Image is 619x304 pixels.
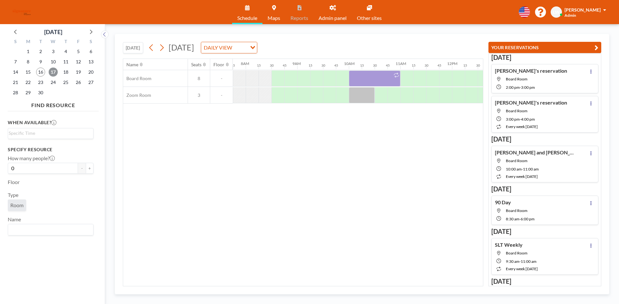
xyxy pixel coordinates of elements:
[495,149,575,156] h4: [PERSON_NAME] and [PERSON_NAME]
[495,99,567,106] h4: [PERSON_NAME]'s reservation
[8,128,93,138] div: Search for option
[231,63,235,68] div: 45
[36,78,45,87] span: Tuesday, September 23, 2025
[8,216,21,223] label: Name
[425,63,428,68] div: 30
[506,85,520,90] span: 2:00 PM
[553,9,560,15] span: LW
[74,57,83,66] span: Friday, September 12, 2025
[521,259,536,264] span: 11:00 AM
[506,216,519,221] span: 8:30 AM
[24,88,33,97] span: Monday, September 29, 2025
[8,155,55,161] label: How many people?
[8,192,18,198] label: Type
[123,42,143,53] button: [DATE]
[49,68,58,77] span: Wednesday, September 17, 2025
[86,68,95,77] span: Saturday, September 20, 2025
[86,47,95,56] span: Saturday, September 6, 2025
[491,135,598,143] h3: [DATE]
[506,266,538,271] span: every week [DATE]
[495,242,523,248] h4: SLT Weekly
[61,57,70,66] span: Thursday, September 11, 2025
[476,63,480,68] div: 30
[506,251,527,255] span: Board Room
[506,158,527,163] span: Board Room
[522,167,523,171] span: -
[257,63,261,68] div: 15
[24,78,33,87] span: Monday, September 22, 2025
[49,57,58,66] span: Wednesday, September 10, 2025
[22,38,34,46] div: M
[506,124,538,129] span: every week [DATE]
[188,76,210,81] span: 8
[283,63,287,68] div: 45
[519,259,521,264] span: -
[521,85,535,90] span: 3:00 PM
[396,61,406,66] div: 11AM
[386,63,390,68] div: 45
[520,85,521,90] span: -
[270,63,274,68] div: 30
[213,62,224,68] div: Floor
[412,63,416,68] div: 15
[11,68,20,77] span: Sunday, September 14, 2025
[463,63,467,68] div: 15
[234,43,246,52] input: Search for option
[24,47,33,56] span: Monday, September 1, 2025
[357,15,382,21] span: Other sites
[319,15,347,21] span: Admin panel
[78,163,86,174] button: -
[8,224,93,235] div: Search for option
[241,61,249,66] div: 8AM
[373,63,377,68] div: 30
[290,15,308,21] span: Reports
[10,6,33,19] img: organization-logo
[506,259,519,264] span: 9:30 AM
[36,68,45,77] span: Tuesday, September 16, 2025
[202,43,233,52] span: DAILY VIEW
[11,88,20,97] span: Sunday, September 28, 2025
[210,76,233,81] span: -
[360,63,364,68] div: 15
[491,227,598,235] h3: [DATE]
[491,53,598,61] h3: [DATE]
[506,167,522,171] span: 10:00 AM
[74,68,83,77] span: Friday, September 19, 2025
[74,47,83,56] span: Friday, September 5, 2025
[169,42,194,52] span: [DATE]
[8,179,20,185] label: Floor
[86,78,95,87] span: Saturday, September 27, 2025
[86,163,93,174] button: +
[447,61,457,66] div: 12PM
[521,117,535,122] span: 4:00 PM
[506,77,527,81] span: Board Room
[86,57,95,66] span: Saturday, September 13, 2025
[437,63,441,68] div: 45
[344,61,355,66] div: 10AM
[24,57,33,66] span: Monday, September 8, 2025
[36,57,45,66] span: Tuesday, September 9, 2025
[49,78,58,87] span: Wednesday, September 24, 2025
[47,38,60,46] div: W
[9,130,90,137] input: Search for option
[321,63,325,68] div: 30
[491,277,598,285] h3: [DATE]
[268,15,280,21] span: Maps
[123,92,151,98] span: Zoom Room
[188,92,210,98] span: 3
[334,63,338,68] div: 45
[61,78,70,87] span: Thursday, September 25, 2025
[123,76,152,81] span: Board Room
[9,226,90,234] input: Search for option
[61,47,70,56] span: Thursday, September 4, 2025
[210,92,233,98] span: -
[565,13,576,18] span: Admin
[8,147,93,152] h3: Specify resource
[488,42,601,53] button: YOUR RESERVATIONS
[520,117,521,122] span: -
[72,38,84,46] div: F
[11,57,20,66] span: Sunday, September 7, 2025
[565,7,601,13] span: [PERSON_NAME]
[523,167,539,171] span: 11:00 AM
[44,27,62,36] div: [DATE]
